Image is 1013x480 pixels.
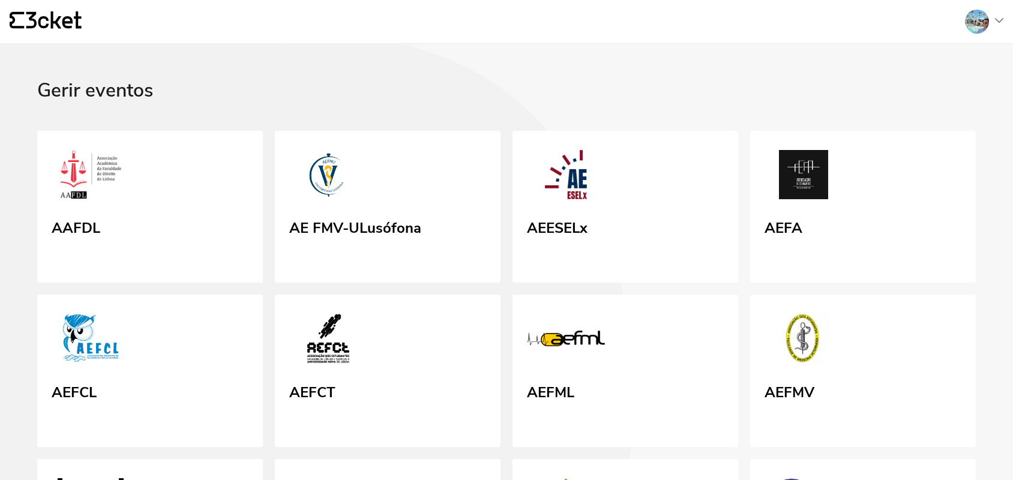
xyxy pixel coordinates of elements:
[289,215,421,237] div: AE FMV-ULusófona
[513,295,738,447] a: AEFML AEFML
[52,215,100,237] div: AAFDL
[289,380,335,401] div: AEFCT
[52,380,97,401] div: AEFCL
[37,131,263,283] a: AAFDL AAFDL
[37,80,976,131] div: Gerir eventos
[275,295,500,447] a: AEFCT AEFCT
[275,131,500,283] a: AE FMV-ULusófona AE FMV-ULusófona
[527,380,574,401] div: AEFML
[527,314,605,368] img: AEFML
[750,295,976,447] a: AEFMV AEFMV
[37,295,263,447] a: AEFCL AEFCL
[527,150,605,204] img: AEESELx
[289,150,367,204] img: AE FMV-ULusófona
[289,314,367,368] img: AEFCT
[10,12,24,29] g: {' '}
[750,131,976,283] a: AEFA AEFA
[52,314,130,368] img: AEFCL
[765,215,802,237] div: AEFA
[10,11,82,32] a: {' '}
[52,150,130,204] img: AAFDL
[765,380,814,401] div: AEFMV
[765,314,843,368] img: AEFMV
[765,150,843,204] img: AEFA
[527,215,588,237] div: AEESELx
[513,131,738,283] a: AEESELx AEESELx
